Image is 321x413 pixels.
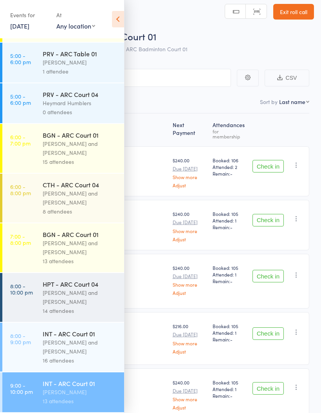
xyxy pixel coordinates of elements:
a: Exit roll call [273,4,314,20]
div: $240.00 [173,264,206,295]
button: Check in [252,160,284,172]
div: Events for [10,9,49,22]
span: Attended: 1 [213,271,246,278]
small: Due [DATE] [173,273,206,279]
a: 5:00 -6:00 pmPRV - ARC Court 04Heymard Humblers0 attendees [2,83,124,123]
a: Show more [173,341,206,346]
span: Attended: 1 [213,386,246,392]
div: [PERSON_NAME] and [PERSON_NAME] [43,189,117,207]
time: 7:00 - 8:00 pm [10,233,31,246]
span: Remain: [213,170,246,177]
div: PRV - ARC Court 04 [43,90,117,99]
a: Adjust [173,405,206,410]
a: 6:00 -8:00 pmCTH - ARC Court 04[PERSON_NAME] and [PERSON_NAME]8 attendees [2,174,124,223]
div: BGN - ARC Court 01 [43,131,117,139]
a: Adjust [173,290,206,295]
div: BGN - ARC Court 01 [43,230,117,239]
span: - [230,278,233,284]
div: $240.00 [173,210,206,241]
div: PRV - ARC Table 01 [43,49,117,58]
span: Booked: 105 [213,264,246,271]
div: Last name [279,98,305,106]
div: [PERSON_NAME] [43,388,117,397]
small: Due [DATE] [173,219,206,225]
time: 8:00 - 10:00 pm [10,283,33,295]
div: [PERSON_NAME] and [PERSON_NAME] [43,139,117,157]
button: Check in [252,327,284,340]
small: Due [DATE] [173,332,206,337]
div: Atten­dances [209,117,249,143]
time: 6:00 - 7:00 pm [10,134,31,146]
div: 8 attendees [43,207,117,216]
a: Adjust [173,349,206,354]
time: 8:00 - 9:00 pm [10,332,31,345]
a: 9:00 -10:00 pmINT - ARC Court 01[PERSON_NAME]13 attendees [2,372,124,412]
a: 8:00 -10:00 pmHPT - ARC Court 04[PERSON_NAME] and [PERSON_NAME]14 attendees [2,273,124,322]
span: Booked: 105 [213,379,246,386]
div: Next Payment [170,117,209,143]
div: At [56,9,95,22]
div: 15 attendees [43,157,117,166]
div: for membership [213,129,246,139]
label: Sort by [260,98,278,106]
span: Booked: 106 [213,157,246,163]
a: Show more [173,228,206,233]
div: $216.00 [173,323,206,354]
div: INT - ARC Court 01 [43,329,117,338]
small: Due [DATE] [173,166,206,171]
a: Show more [173,397,206,402]
span: Remain: [213,336,246,343]
div: [PERSON_NAME] and [PERSON_NAME] [43,338,117,356]
span: Attended: 2 [213,163,246,170]
div: 13 attendees [43,257,117,266]
span: Remain: [213,278,246,284]
div: [PERSON_NAME] and [PERSON_NAME] [43,288,117,306]
span: - [230,392,233,399]
div: 13 attendees [43,397,117,406]
span: Remain: [213,392,246,399]
span: Booked: 105 [213,323,246,329]
button: Check in [252,214,284,226]
span: Remain: [213,224,246,230]
span: - [230,170,233,177]
div: INT - ARC Court 01 [43,379,117,388]
div: HPT - ARC Court 04 [43,280,117,288]
span: - [230,336,233,343]
div: $240.00 [173,157,206,188]
time: 5:00 - 6:00 pm [10,52,31,65]
a: 7:00 -8:00 pmBGN - ARC Court 01[PERSON_NAME] and [PERSON_NAME]13 attendees [2,223,124,272]
a: 5:00 -6:00 pmPRV - ARC Table 01[PERSON_NAME]1 attendee [2,43,124,83]
div: 0 attendees [43,108,117,117]
a: Show more [173,282,206,287]
time: 5:00 - 6:00 pm [10,93,31,106]
span: Attended: 1 [213,329,246,336]
time: 6:00 - 8:00 pm [10,183,31,196]
div: Any location [56,22,95,30]
span: Attended: 1 [213,217,246,224]
div: $240.00 [173,379,206,410]
div: [PERSON_NAME] [43,58,117,67]
button: Check in [252,382,284,395]
time: 9:00 - 10:00 pm [10,382,33,395]
button: Check in [252,270,284,282]
div: 16 attendees [43,356,117,365]
button: CSV [265,70,309,86]
a: 8:00 -9:00 pmINT - ARC Court 01[PERSON_NAME] and [PERSON_NAME]16 attendees [2,323,124,372]
div: 14 attendees [43,306,117,315]
a: Adjust [173,183,206,188]
span: ARC Badminton Court 01 [126,45,188,53]
a: Adjust [173,237,206,242]
a: [DATE] [10,22,29,30]
small: Due [DATE] [173,388,206,393]
span: - [230,224,233,230]
div: CTH - ARC Court 04 [43,180,117,189]
a: 6:00 -7:00 pmBGN - ARC Court 01[PERSON_NAME] and [PERSON_NAME]15 attendees [2,124,124,173]
span: Booked: 105 [213,210,246,217]
div: 1 attendee [43,67,117,76]
div: Heymard Humblers [43,99,117,108]
a: Show more [173,174,206,180]
div: [PERSON_NAME] and [PERSON_NAME] [43,239,117,257]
